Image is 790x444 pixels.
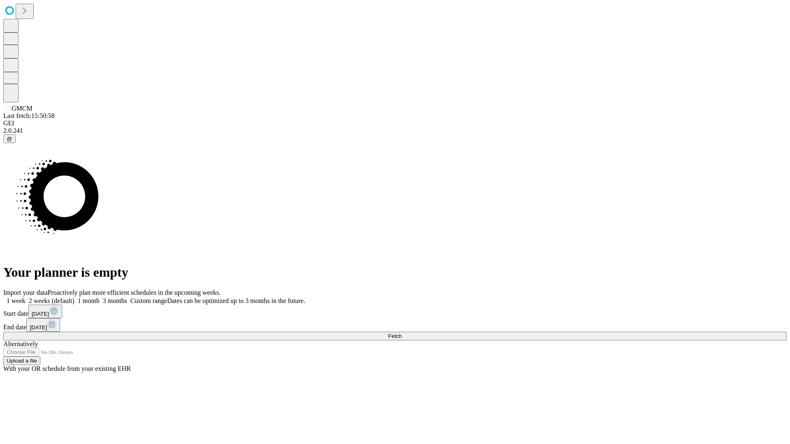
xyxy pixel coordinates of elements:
[3,365,131,372] span: With your OR schedule from your existing EHR
[3,127,787,134] div: 2.0.241
[3,265,787,280] h1: Your planner is empty
[103,297,127,304] span: 3 months
[3,356,40,365] button: Upload a file
[78,297,100,304] span: 1 month
[3,305,787,318] div: Start date
[3,332,787,340] button: Fetch
[12,105,33,112] span: GMCM
[3,112,55,119] span: Last fetch: 15:50:58
[28,305,62,318] button: [DATE]
[167,297,305,304] span: Dates can be optimized up to 3 months in the future.
[130,297,167,304] span: Custom range
[3,120,787,127] div: GEI
[29,297,74,304] span: 2 weeks (default)
[3,134,16,143] button: @
[7,297,26,304] span: 1 week
[3,340,38,347] span: Alternatively
[32,311,49,317] span: [DATE]
[48,289,221,296] span: Proactively plan more efficient schedules in the upcoming weeks.
[26,318,60,332] button: [DATE]
[3,318,787,332] div: End date
[388,333,402,339] span: Fetch
[3,289,48,296] span: Import your data
[30,324,47,331] span: [DATE]
[7,136,12,142] span: @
